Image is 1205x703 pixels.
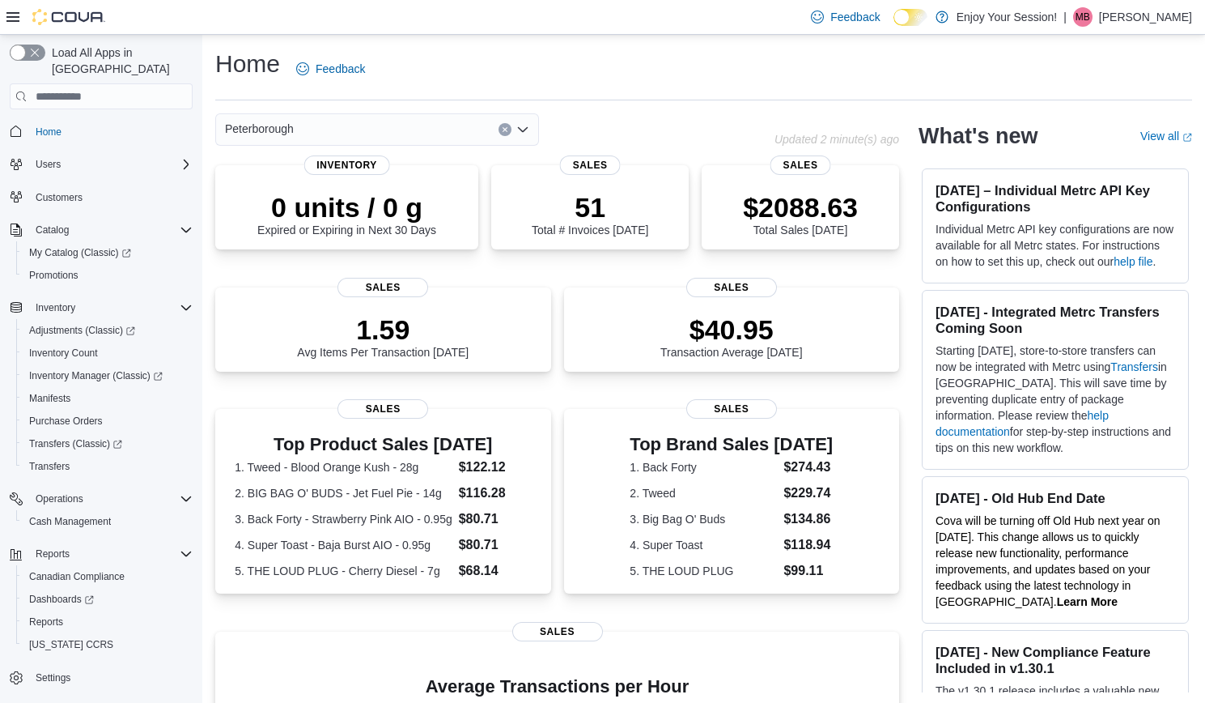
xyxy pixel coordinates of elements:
[257,191,436,236] div: Expired or Expiring in Next 30 Days
[23,635,193,654] span: Washington CCRS
[743,191,858,236] div: Total Sales [DATE]
[29,460,70,473] span: Transfers
[459,484,531,503] dd: $116.28
[3,219,199,241] button: Catalog
[630,537,777,553] dt: 4. Super Toast
[257,191,436,224] p: 0 units / 0 g
[29,668,77,688] a: Settings
[957,7,1058,27] p: Enjoy Your Session!
[29,489,90,509] button: Operations
[16,410,199,432] button: Purchase Orders
[235,485,452,501] dt: 2. BIG BAG O' BUDS - Jet Fuel Pie - 14g
[3,185,199,209] button: Customers
[23,457,193,476] span: Transfers
[16,387,199,410] button: Manifests
[532,191,648,236] div: Total # Invoices [DATE]
[23,590,193,609] span: Dashboards
[459,509,531,529] dd: $80.71
[228,677,886,697] h4: Average Transactions per Hour
[235,435,531,454] h3: Top Product Sales [DATE]
[893,9,927,26] input: Dark Mode
[23,512,193,531] span: Cash Management
[770,156,831,175] span: Sales
[1182,133,1192,143] svg: External link
[630,511,777,527] dt: 3. Big Bag O' Buds
[830,9,880,25] span: Feedback
[3,296,199,319] button: Inventory
[23,266,193,285] span: Promotions
[1114,255,1152,268] a: help file
[23,321,193,340] span: Adjustments (Classic)
[29,121,193,141] span: Home
[630,563,777,579] dt: 5. THE LOUD PLUG
[29,187,193,207] span: Customers
[893,26,894,27] span: Dark Mode
[16,588,199,611] a: Dashboards
[297,313,469,346] p: 1.59
[23,366,169,386] a: Inventory Manager (Classic)
[36,191,83,204] span: Customers
[23,243,193,262] span: My Catalog (Classic)
[29,246,131,259] span: My Catalog (Classic)
[3,119,199,143] button: Home
[23,612,70,632] a: Reports
[32,9,105,25] img: Cova
[23,411,109,431] a: Purchase Orders
[23,512,117,531] a: Cash Management
[29,638,113,651] span: [US_STATE] CCRS
[29,667,193,688] span: Settings
[3,488,199,510] button: Operations
[936,182,1175,215] h3: [DATE] – Individual Metrc API Key Configurations
[630,485,777,501] dt: 2. Tweed
[23,243,138,262] a: My Catalog (Classic)
[919,123,1037,149] h2: What's new
[630,435,833,454] h3: Top Brand Sales [DATE]
[532,191,648,224] p: 51
[36,547,70,560] span: Reports
[29,347,98,360] span: Inventory Count
[560,156,621,175] span: Sales
[3,666,199,689] button: Settings
[36,671,70,684] span: Settings
[23,567,131,586] a: Canadian Compliance
[660,313,803,359] div: Transaction Average [DATE]
[29,155,193,174] span: Users
[23,635,120,654] a: [US_STATE] CCRS
[936,490,1175,506] h3: [DATE] - Old Hub End Date
[783,484,833,503] dd: $229.74
[235,537,452,553] dt: 4. Super Toast - Baja Burst AIO - 0.95g
[29,298,193,317] span: Inventory
[459,458,531,477] dd: $122.12
[29,544,193,564] span: Reports
[16,241,199,264] a: My Catalog (Classic)
[303,156,390,175] span: Inventory
[29,220,193,240] span: Catalog
[16,342,199,364] button: Inventory Count
[1057,595,1118,608] strong: Learn More
[1063,7,1067,27] p: |
[29,415,103,428] span: Purchase Orders
[23,389,77,408] a: Manifests
[16,264,199,287] button: Promotions
[29,188,89,207] a: Customers
[29,155,67,174] button: Users
[23,389,193,408] span: Manifests
[337,278,428,297] span: Sales
[660,313,803,346] p: $40.95
[23,590,100,609] a: Dashboards
[29,220,75,240] button: Catalog
[29,324,135,337] span: Adjustments (Classic)
[23,457,76,476] a: Transfers
[630,459,777,475] dt: 1. Back Forty
[1110,360,1158,373] a: Transfers
[23,366,193,386] span: Inventory Manager (Classic)
[686,399,777,419] span: Sales
[783,561,833,581] dd: $99.11
[16,510,199,533] button: Cash Management
[29,369,163,382] span: Inventory Manager (Classic)
[45,45,193,77] span: Load All Apps in [GEOGRAPHIC_DATA]
[29,544,76,564] button: Reports
[337,399,428,419] span: Sales
[36,224,69,236] span: Catalog
[783,458,833,477] dd: $274.43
